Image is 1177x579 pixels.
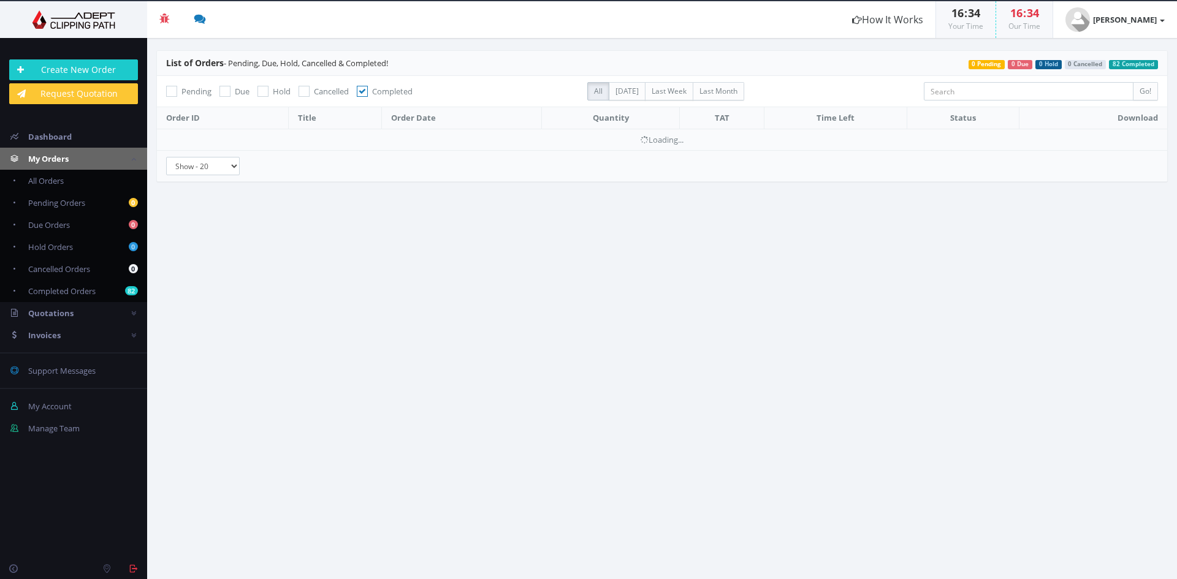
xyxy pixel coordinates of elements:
th: Title [288,107,382,129]
span: Cancelled Orders [28,263,90,274]
span: 0 Cancelled [1065,60,1107,69]
span: Hold Orders [28,241,73,252]
label: Last Week [645,82,693,100]
span: 82 Completed [1109,60,1158,69]
b: 82 [125,286,138,295]
b: 0 [129,220,138,229]
span: 0 Due [1008,60,1032,69]
th: Order ID [157,107,288,129]
img: user_default.jpg [1065,7,1090,32]
td: Loading... [157,129,1167,150]
small: Our Time [1008,21,1040,31]
th: Download [1019,107,1167,129]
span: Completed [372,86,413,97]
b: 0 [129,198,138,207]
span: : [1023,6,1027,20]
span: Pending [181,86,211,97]
span: Quotations [28,308,74,319]
th: TAT [680,107,764,129]
th: Status [907,107,1019,129]
span: Completed Orders [28,286,96,297]
span: My Account [28,401,72,412]
span: 0 Hold [1035,60,1062,69]
span: Cancelled [314,86,349,97]
a: How It Works [840,1,935,38]
span: Quantity [593,112,629,123]
input: Go! [1133,82,1158,100]
th: Order Date [382,107,541,129]
span: Due Orders [28,219,70,230]
span: Invoices [28,330,61,341]
span: My Orders [28,153,69,164]
th: Time Left [764,107,907,129]
span: Due [235,86,249,97]
span: - Pending, Due, Hold, Cancelled & Completed! [166,58,388,69]
label: [DATE] [609,82,646,100]
span: 34 [968,6,980,20]
a: [PERSON_NAME] [1053,1,1177,38]
span: List of Orders [166,57,224,69]
img: Adept Graphics [9,10,138,29]
label: Last Month [693,82,744,100]
a: Create New Order [9,59,138,80]
span: 34 [1027,6,1039,20]
span: 16 [951,6,964,20]
span: All Orders [28,175,64,186]
span: Dashboard [28,131,72,142]
label: All [587,82,609,100]
span: Support Messages [28,365,96,376]
input: Search [924,82,1133,100]
small: Your Time [948,21,983,31]
span: Hold [273,86,291,97]
strong: [PERSON_NAME] [1093,14,1157,25]
span: : [964,6,968,20]
b: 0 [129,264,138,273]
b: 0 [129,242,138,251]
a: Request Quotation [9,83,138,104]
span: Pending Orders [28,197,85,208]
span: 16 [1010,6,1023,20]
span: 0 Pending [969,60,1005,69]
span: Manage Team [28,423,80,434]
